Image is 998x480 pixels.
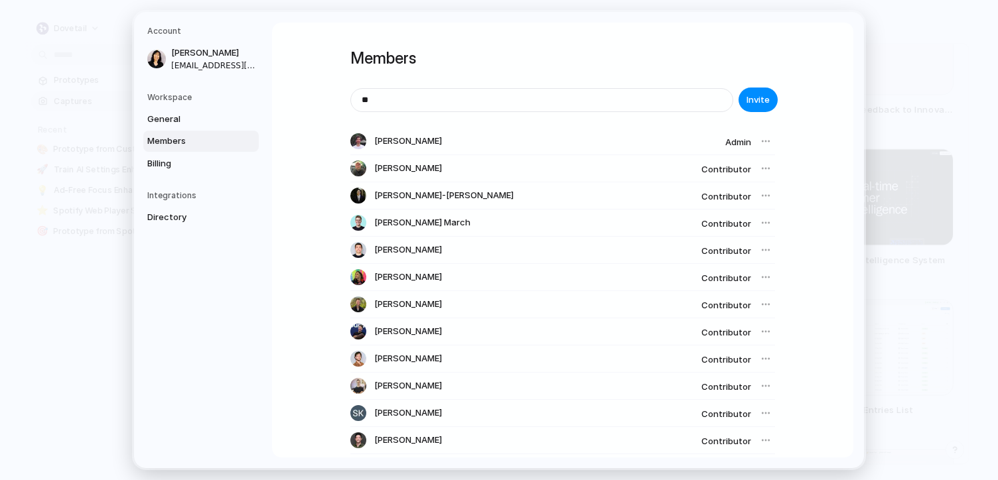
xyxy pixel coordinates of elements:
[701,300,751,310] span: Contributor
[739,88,778,112] button: Invite
[143,109,259,130] a: General
[143,207,259,228] a: Directory
[374,352,442,365] span: [PERSON_NAME]
[143,42,259,76] a: [PERSON_NAME][EMAIL_ADDRESS][DOMAIN_NAME]
[701,272,751,283] span: Contributor
[374,189,514,202] span: [PERSON_NAME]-[PERSON_NAME]
[701,354,751,365] span: Contributor
[374,216,470,229] span: [PERSON_NAME] March
[147,190,259,202] h5: Integrations
[147,135,232,148] span: Members
[143,153,259,174] a: Billing
[171,46,256,60] span: [PERSON_NAME]
[725,137,751,147] span: Admin
[374,270,442,284] span: [PERSON_NAME]
[147,113,232,126] span: General
[374,298,442,311] span: [PERSON_NAME]
[374,325,442,338] span: [PERSON_NAME]
[374,135,442,148] span: [PERSON_NAME]
[374,434,442,447] span: [PERSON_NAME]
[147,91,259,103] h5: Workspace
[171,60,256,72] span: [EMAIL_ADDRESS][DOMAIN_NAME]
[747,93,770,107] span: Invite
[374,406,442,420] span: [PERSON_NAME]
[701,436,751,446] span: Contributor
[701,191,751,202] span: Contributor
[701,408,751,419] span: Contributor
[701,218,751,229] span: Contributor
[701,381,751,392] span: Contributor
[147,25,259,37] h5: Account
[147,157,232,170] span: Billing
[350,46,775,70] h1: Members
[701,245,751,256] span: Contributor
[374,379,442,392] span: [PERSON_NAME]
[147,211,232,224] span: Directory
[701,327,751,337] span: Contributor
[374,162,442,175] span: [PERSON_NAME]
[374,243,442,257] span: [PERSON_NAME]
[143,131,259,152] a: Members
[701,164,751,174] span: Contributor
